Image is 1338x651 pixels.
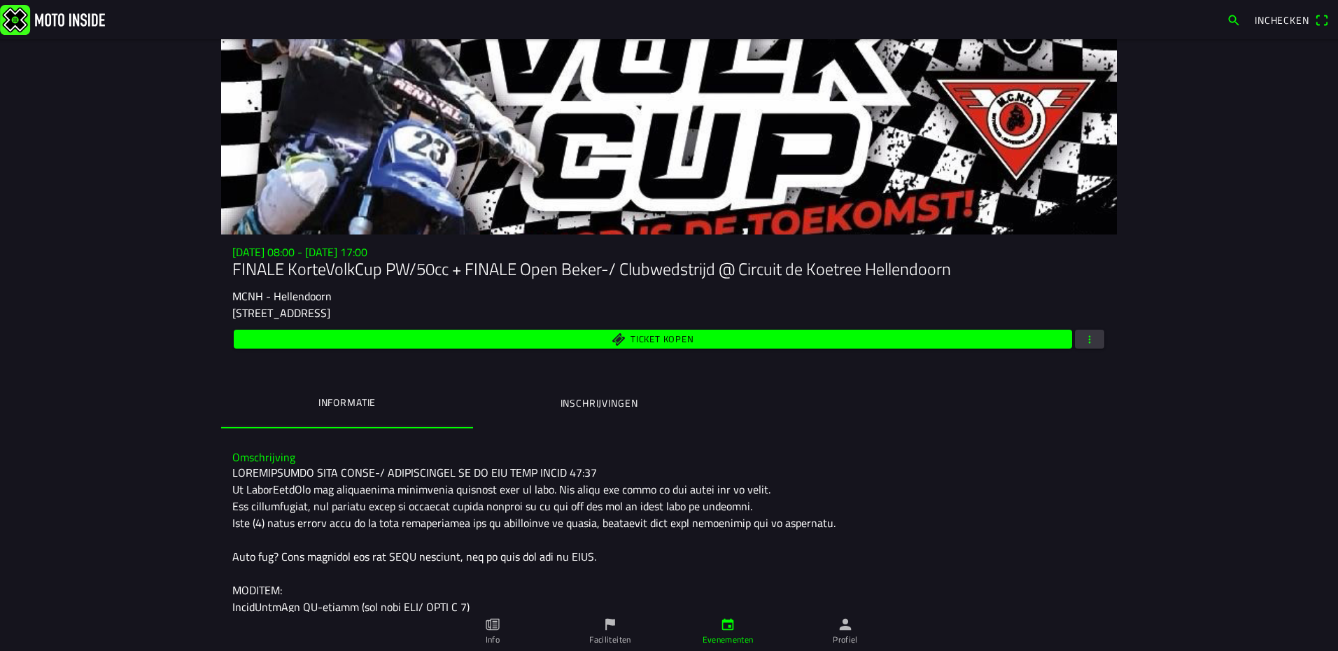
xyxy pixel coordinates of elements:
[232,246,1106,259] h3: [DATE] 08:00 - [DATE] 17:00
[1248,8,1335,31] a: Incheckenqr scanner
[232,304,330,321] ion-text: [STREET_ADDRESS]
[589,633,631,646] ion-label: Faciliteiten
[833,633,858,646] ion-label: Profiel
[720,617,735,632] ion-icon: calendar
[1255,13,1309,27] span: Inchecken
[838,617,853,632] ion-icon: person
[631,335,693,344] span: Ticket kopen
[486,633,500,646] ion-label: Info
[232,288,332,304] ion-text: MCNH - Hellendoorn
[703,633,754,646] ion-label: Evenementen
[485,617,500,632] ion-icon: paper
[232,451,1106,464] h3: Omschrijving
[232,259,1106,279] h1: FINALE KorteVolkCup PW/50cc + FINALE Open Beker-/ Clubwedstrijd @ Circuit de Koetree Hellendoorn
[561,395,638,411] ion-label: Inschrijvingen
[1220,8,1248,31] a: search
[318,395,376,410] ion-label: Informatie
[603,617,618,632] ion-icon: flag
